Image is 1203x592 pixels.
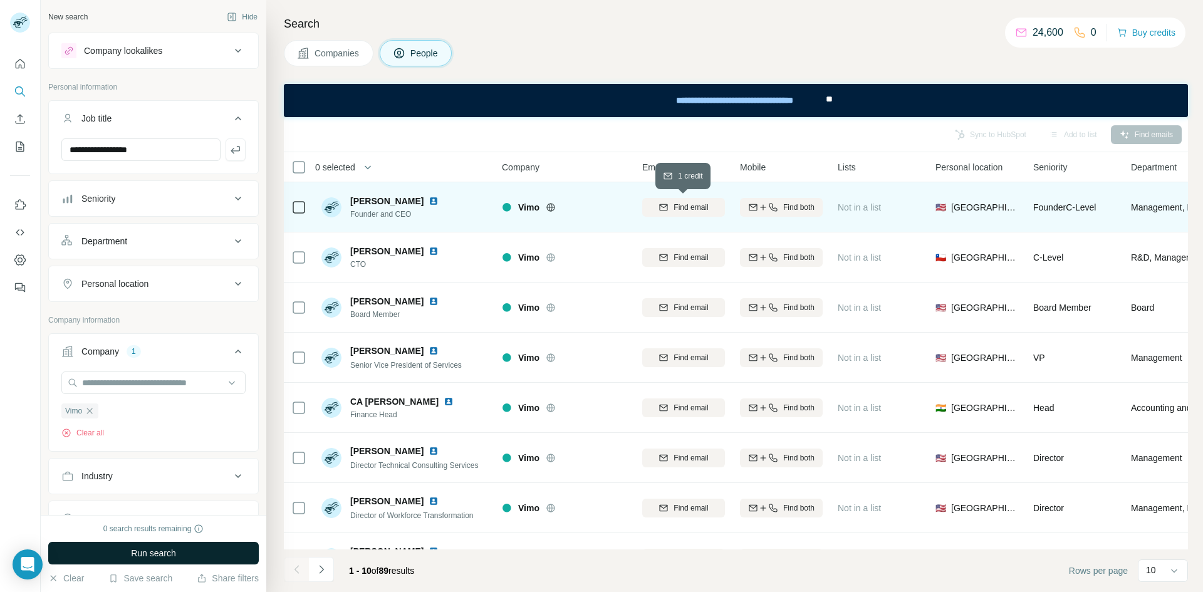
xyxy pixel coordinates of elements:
span: Find both [783,502,815,514]
span: [PERSON_NAME] [350,245,424,257]
button: Feedback [10,276,30,299]
span: 🇺🇸 [935,351,946,364]
button: Find email [642,198,725,217]
span: Board Member [1033,303,1091,313]
div: Company lookalikes [84,44,162,57]
img: LinkedIn logo [429,446,439,456]
span: VP [1033,353,1045,363]
div: 0 search results remaining [103,523,204,534]
button: Use Surfe API [10,221,30,244]
button: My lists [10,135,30,158]
span: Find both [783,252,815,263]
div: Open Intercom Messenger [13,549,43,579]
img: Logo of Vimo [502,303,512,313]
span: Vimo [518,402,539,414]
span: Personal location [935,161,1002,174]
button: Dashboard [10,249,30,271]
img: Avatar [321,348,341,368]
span: 🇺🇸 [935,201,946,214]
img: LinkedIn logo [429,346,439,356]
button: Find email [642,298,725,317]
span: 0 selected [315,161,355,174]
button: HQ location [49,504,258,534]
div: HQ location [81,512,127,525]
button: Find both [740,198,823,217]
span: [PERSON_NAME] [350,195,424,207]
span: Vimo [518,502,539,514]
button: Search [10,80,30,103]
span: Director [1033,453,1064,463]
span: Seniority [1033,161,1067,174]
button: Department [49,226,258,256]
button: Enrich CSV [10,108,30,130]
h4: Search [284,15,1188,33]
span: Vimo [518,201,539,214]
span: [PERSON_NAME] [350,295,424,308]
span: Senior Vice President of Services [350,361,462,370]
button: Quick start [10,53,30,75]
span: Vimo [65,405,82,417]
img: LinkedIn logo [429,296,439,306]
img: Avatar [321,197,341,217]
p: Company information [48,314,259,326]
div: Seniority [81,192,115,205]
div: Job title [81,112,112,125]
span: Find email [674,252,708,263]
span: [PERSON_NAME] [350,495,424,507]
span: of [372,566,379,576]
button: Find email [642,549,725,568]
button: Find both [740,348,823,367]
img: Logo of Vimo [502,453,512,463]
img: Logo of Vimo [502,252,512,262]
span: 🇨🇱 [935,251,946,264]
span: 🇺🇸 [935,502,946,514]
p: 24,600 [1033,25,1063,40]
span: [PERSON_NAME] [350,445,424,457]
span: Run search [131,547,176,559]
span: Finance Head [350,409,459,420]
div: New search [48,11,88,23]
button: Find email [642,248,725,267]
div: Industry [81,470,113,482]
button: Share filters [197,572,259,584]
span: 1 - 10 [349,566,372,576]
span: Not in a list [838,403,881,413]
span: [PERSON_NAME] [350,545,424,558]
button: Company1 [49,336,258,371]
span: Board [1131,301,1154,314]
span: [GEOGRAPHIC_DATA] [951,452,1018,464]
img: LinkedIn logo [429,246,439,256]
button: Clear [48,572,84,584]
span: 🇺🇸 [935,301,946,314]
span: [GEOGRAPHIC_DATA] [951,351,1018,364]
span: Not in a list [838,503,881,513]
div: Company [81,345,119,358]
span: Find email [674,202,708,213]
button: Find email [642,348,725,367]
span: Find email [674,302,708,313]
span: Find email [674,352,708,363]
span: Not in a list [838,353,881,363]
img: LinkedIn logo [444,397,454,407]
span: Not in a list [838,303,881,313]
span: Find both [783,302,815,313]
img: Avatar [321,548,341,568]
span: Department [1131,161,1177,174]
span: 🇮🇳 [935,402,946,414]
span: Not in a list [838,453,881,463]
span: Company [502,161,539,174]
img: Avatar [321,448,341,468]
span: CA [PERSON_NAME] [350,395,439,408]
span: Founder C-Level [1033,202,1096,212]
span: Director of Workforce Transformation [350,511,474,520]
span: Board Member [350,309,444,320]
button: Find email [642,449,725,467]
span: People [410,47,439,60]
span: [GEOGRAPHIC_DATA] [951,502,1018,514]
button: Clear all [61,427,104,439]
img: LinkedIn logo [429,196,439,206]
button: Job title [49,103,258,138]
span: [GEOGRAPHIC_DATA] [951,402,1018,414]
button: Navigate to next page [309,557,334,582]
